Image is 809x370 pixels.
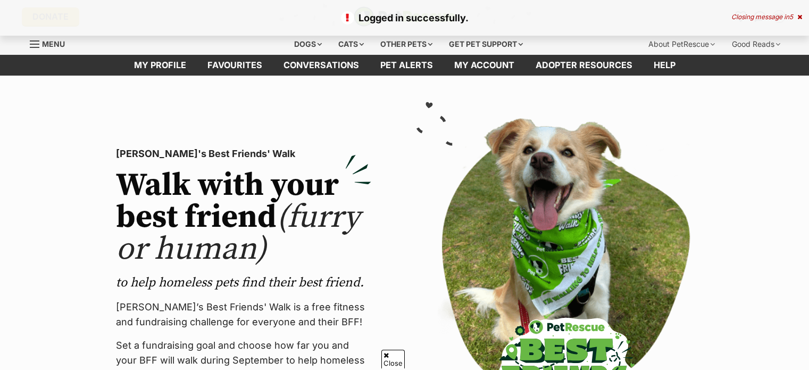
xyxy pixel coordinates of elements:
[30,34,72,53] a: Menu
[116,198,360,269] span: (furry or human)
[273,55,370,76] a: conversations
[641,34,722,55] div: About PetRescue
[116,146,371,161] p: [PERSON_NAME]'s Best Friends' Walk
[373,34,440,55] div: Other pets
[331,34,371,55] div: Cats
[381,350,405,368] span: Close
[370,55,444,76] a: Pet alerts
[643,55,686,76] a: Help
[724,34,788,55] div: Good Reads
[197,55,273,76] a: Favourites
[441,34,530,55] div: Get pet support
[116,300,371,330] p: [PERSON_NAME]’s Best Friends' Walk is a free fitness and fundraising challenge for everyone and t...
[42,39,65,48] span: Menu
[525,55,643,76] a: Adopter resources
[444,55,525,76] a: My account
[116,274,371,291] p: to help homeless pets find their best friend.
[116,170,371,266] h2: Walk with your best friend
[123,55,197,76] a: My profile
[287,34,329,55] div: Dogs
